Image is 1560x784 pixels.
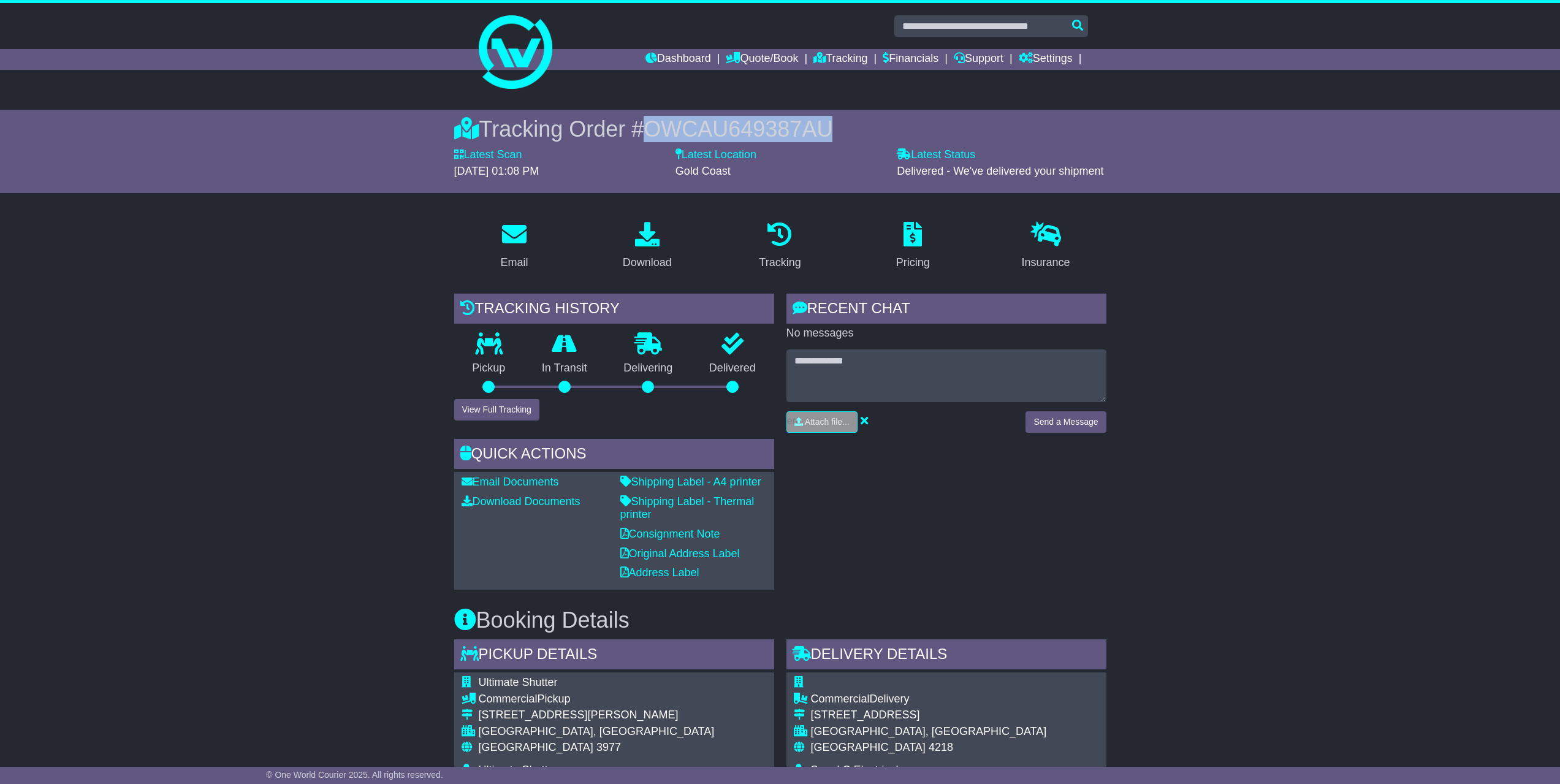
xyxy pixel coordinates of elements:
div: [STREET_ADDRESS][PERSON_NAME] [479,709,715,722]
div: Pickup [479,693,715,706]
div: Insurance [1022,254,1070,271]
span: [GEOGRAPHIC_DATA] [479,741,593,753]
a: Insurance [1014,218,1078,275]
a: Download [615,218,680,275]
div: Quick Actions [454,439,774,472]
a: Consignment Note [620,528,720,540]
div: [STREET_ADDRESS] [811,709,1089,722]
label: Latest Scan [454,148,522,162]
span: Ultimate Shutter [479,676,558,688]
a: Tracking [813,49,867,70]
span: S and C Electrical [811,764,899,776]
div: Delivery Details [786,639,1106,672]
a: Financials [883,49,938,70]
p: Delivering [606,362,691,375]
span: © One World Courier 2025. All rights reserved. [266,770,443,780]
a: Email [492,218,536,275]
div: Pricing [896,254,930,271]
div: Tracking history [454,294,774,327]
span: [DATE] 01:08 PM [454,165,539,177]
div: RECENT CHAT [786,294,1106,327]
p: Delivered [691,362,774,375]
h3: Booking Details [454,608,1106,633]
a: Pricing [888,218,938,275]
div: Email [500,254,528,271]
a: Email Documents [462,476,559,488]
button: View Full Tracking [454,399,539,421]
span: Ultimate Shutter [479,764,558,776]
div: Download [623,254,672,271]
div: [GEOGRAPHIC_DATA], [GEOGRAPHIC_DATA] [811,725,1089,739]
span: 3977 [596,741,621,753]
a: Address Label [620,566,699,579]
span: Gold Coast [675,165,731,177]
div: Tracking [759,254,801,271]
a: Support [954,49,1003,70]
span: OWCAU649387AU [644,116,832,142]
span: Commercial [811,693,870,705]
div: Tracking Order # [454,116,1106,142]
a: Tracking [751,218,809,275]
a: Original Address Label [620,547,740,560]
div: Delivery [811,693,1089,706]
p: In Transit [523,362,606,375]
label: Latest Location [675,148,756,162]
a: Settings [1019,49,1073,70]
span: 4218 [929,741,953,753]
div: Pickup Details [454,639,774,672]
a: Dashboard [645,49,711,70]
p: No messages [786,327,1106,340]
div: [GEOGRAPHIC_DATA], [GEOGRAPHIC_DATA] [479,725,715,739]
a: Shipping Label - A4 printer [620,476,761,488]
span: Commercial [479,693,538,705]
span: [GEOGRAPHIC_DATA] [811,741,926,753]
p: Pickup [454,362,524,375]
label: Latest Status [897,148,975,162]
button: Send a Message [1025,411,1106,433]
a: Download Documents [462,495,580,508]
a: Shipping Label - Thermal printer [620,495,755,521]
a: Quote/Book [726,49,798,70]
span: Delivered - We've delivered your shipment [897,165,1103,177]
